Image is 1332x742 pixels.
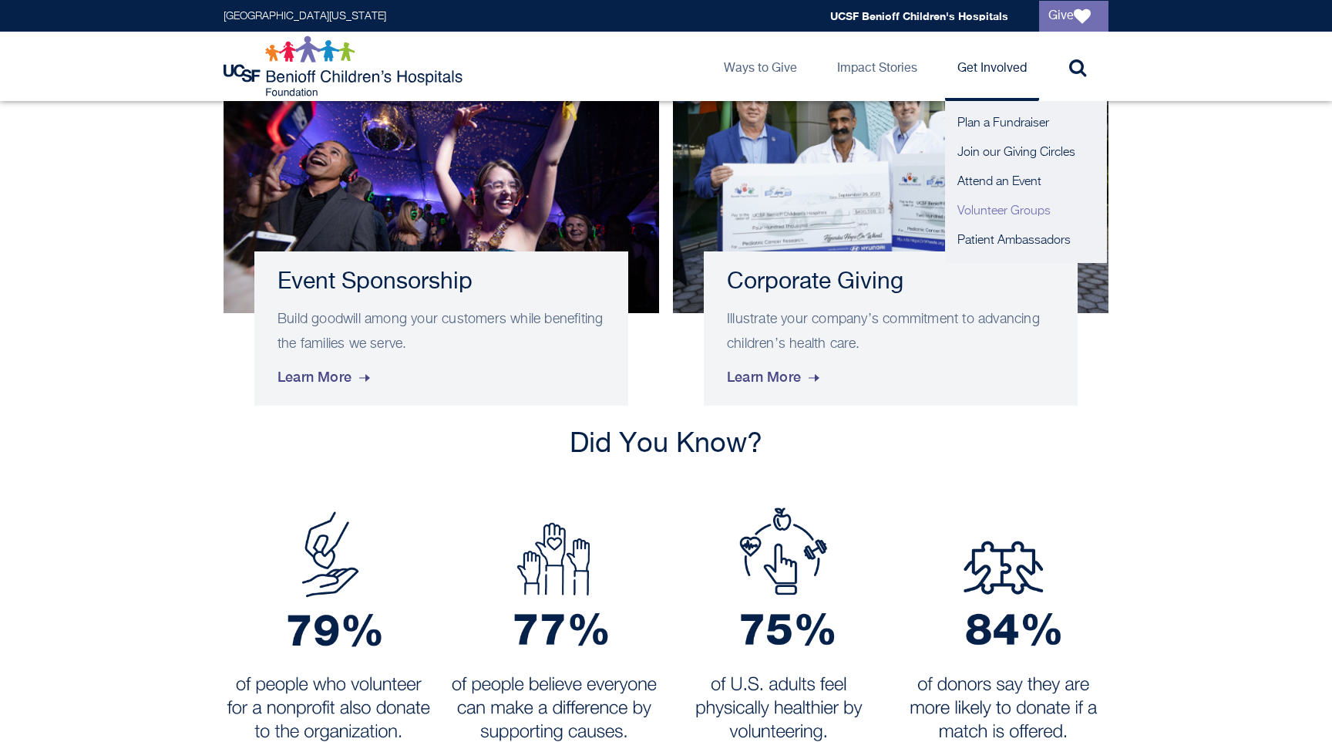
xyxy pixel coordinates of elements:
a: Give [1039,1,1108,32]
a: Event Sponsorship Build goodwill among your customers while benefiting the families we serve. Lea... [224,63,659,406]
p: Build goodwill among your customers while benefiting the families we serve. [277,307,605,356]
a: Plan a Fundraiser [945,109,1107,138]
a: [GEOGRAPHIC_DATA][US_STATE] [224,11,386,22]
a: Ways to Give [711,32,809,101]
h3: Event Sponsorship [277,268,605,296]
a: Volunteer Groups [945,197,1107,226]
a: UCSF Benioff Children's Hospitals [830,9,1008,22]
img: Logo for UCSF Benioff Children's Hospitals Foundation [224,35,466,97]
a: Patient Ambassadors [945,226,1107,255]
a: Corporate Giving Illustrate your company’s commitment to advancing children’s health care. Learn ... [673,63,1108,406]
span: Learn More [277,356,373,398]
h3: Corporate Giving [727,268,1054,296]
a: Get Involved [945,32,1039,101]
h2: Did You Know? [224,429,1108,460]
span: Learn More [727,356,822,398]
a: Impact Stories [825,32,930,101]
a: Attend an Event [945,167,1107,197]
a: Join our Giving Circles [945,138,1107,167]
p: Illustrate your company’s commitment to advancing children’s health care. [727,307,1054,356]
